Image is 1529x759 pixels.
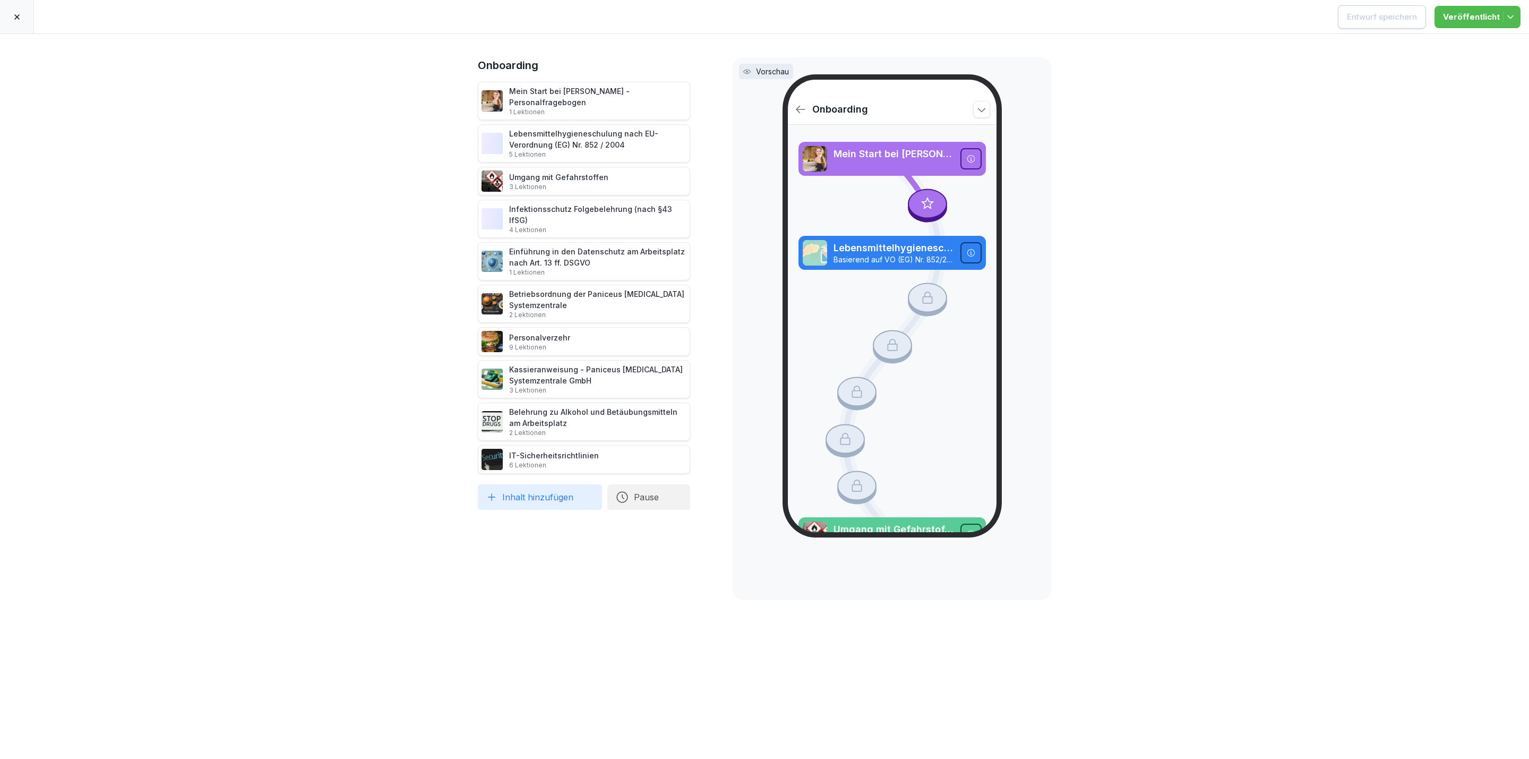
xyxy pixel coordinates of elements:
div: Umgang mit Gefahrstoffen3 Lektionen [478,167,690,195]
img: gxsnf7ygjsfsmxd96jxi4ufn.png [802,240,827,266]
div: Mein Start bei [PERSON_NAME] - Personalfragebogen1 Lektionen [478,82,690,120]
p: 1 Lektionen [509,108,686,116]
img: x7xa5977llyo53hf30kzdyol.png [482,251,503,272]
img: aaay8cu0h1hwaqqp9269xjan.png [482,90,503,112]
div: Einführung in den Datenschutz am Arbeitsplatz nach Art. 13 ff. DSGVO1 Lektionen [478,242,690,280]
button: Veröffentlicht [1434,6,1521,28]
button: Pause [607,484,690,510]
div: Betriebsordnung der Paniceus [MEDICAL_DATA] Systemzentrale2 Lektionen [478,285,690,323]
div: Lebensmittelhygieneschulung nach EU-Verordnung (EG) Nr. 852 / 20045 Lektionen [478,124,690,163]
img: ro33qf0i8ndaw7nkfv0stvse.png [482,170,503,192]
p: 9 Lektionen [509,343,570,352]
img: tgff07aey9ahi6f4hltuk21p.png [482,208,503,229]
p: 2 Lektionen [509,429,686,437]
div: Personalverzehr9 Lektionen [478,327,690,356]
div: Entwurf speichern [1347,11,1417,23]
div: Einführung in den Datenschutz am Arbeitsplatz nach Art. 13 ff. DSGVO [509,246,686,277]
div: Lebensmittelhygieneschulung nach EU-Verordnung (EG) Nr. 852 / 2004 [509,128,686,159]
img: gxsnf7ygjsfsmxd96jxi4ufn.png [482,133,503,154]
img: erelp9ks1mghlbfzfpgfvnw0.png [482,293,503,314]
p: 1 Lektionen [509,268,686,277]
div: Veröffentlicht [1443,11,1512,23]
p: 6 Lektionen [509,461,599,470]
button: Inhalt hinzufügen [478,484,602,510]
div: Kassieranweisung - Paniceus [MEDICAL_DATA] Systemzentrale GmbH3 Lektionen [478,360,690,398]
div: Betriebsordnung der Paniceus [MEDICAL_DATA] Systemzentrale [509,288,686,319]
h1: Onboarding [478,57,690,73]
img: fvkk888r47r6bwfldzgy1v13.png [482,369,503,390]
p: Mein Start bei [PERSON_NAME] - Personalfragebogen [833,147,954,161]
div: IT-Sicherheitsrichtlinien [509,450,599,470]
img: aaay8cu0h1hwaqqp9269xjan.png [802,146,827,172]
p: Umgang mit Gefahrstoffen [833,523,954,536]
div: Infektionsschutz Folgebelehrung (nach §43 IfSG) [509,203,686,234]
p: Basierend auf VO (EG) Nr. 852/2004, LMHV, DIN10514 und IFSG. Jährliche Wiederholung empfohlen. Mi... [833,255,954,265]
button: Entwurf speichern [1338,5,1426,29]
p: 3 Lektionen [509,386,686,395]
div: IT-Sicherheitsrichtlinien6 Lektionen [478,445,690,474]
img: ro33qf0i8ndaw7nkfv0stvse.png [802,522,827,547]
p: 5 Lektionen [509,150,686,159]
p: Lebensmittelhygieneschulung nach EU-Verordnung (EG) Nr. 852 / 2004 [833,241,954,255]
p: Unveröffentlichte Änderungen [1201,11,1312,23]
div: Infektionsschutz Folgebelehrung (nach §43 IfSG)4 Lektionen [478,200,690,238]
p: Onboarding [812,103,968,116]
p: Vorschau [756,66,789,77]
div: Mein Start bei [PERSON_NAME] - Personalfragebogen [509,86,686,116]
p: 4 Lektionen [509,226,686,234]
img: chcy4n51endi7ma8fmhszelz.png [482,411,503,432]
p: 2 Lektionen [509,311,686,319]
img: msj3dytn6rmugecro9tfk5p0.png [482,449,503,470]
p: 3 Lektionen [509,183,608,191]
div: Belehrung zu Alkohol und Betäubungsmitteln am Arbeitsplatz [509,406,686,437]
div: Umgang mit Gefahrstoffen [509,172,608,191]
div: Belehrung zu Alkohol und Betäubungsmitteln am Arbeitsplatz2 Lektionen [478,403,690,441]
div: Kassieranweisung - Paniceus [MEDICAL_DATA] Systemzentrale GmbH [509,364,686,395]
div: Personalverzehr [509,332,570,352]
img: zd24spwykzjjw3u1wcd2ptki.png [482,331,503,352]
